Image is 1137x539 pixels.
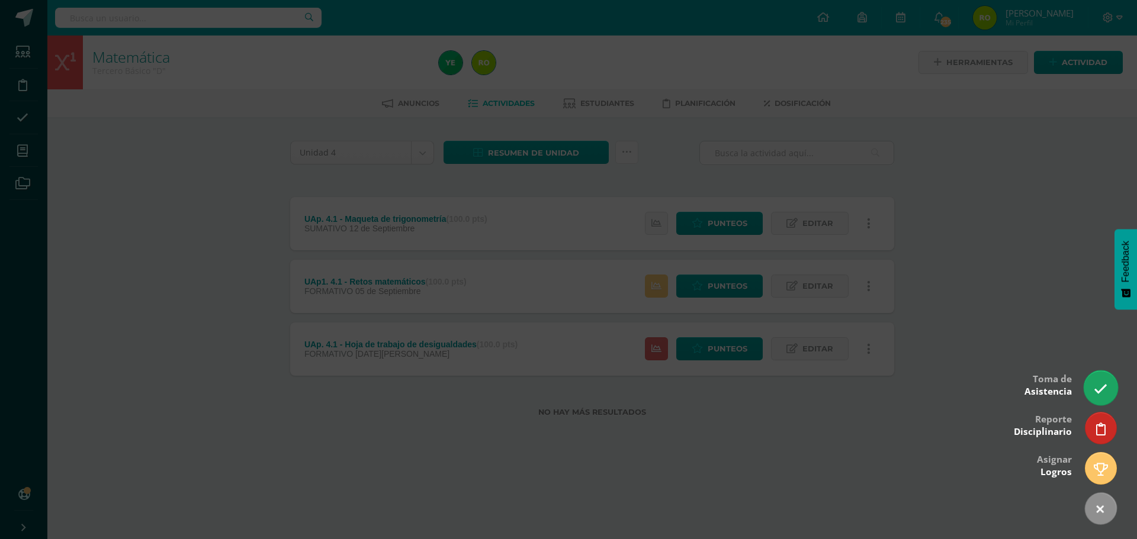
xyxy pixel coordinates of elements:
span: Disciplinario [1014,425,1072,438]
div: Asignar [1037,446,1072,484]
span: Feedback [1120,241,1131,282]
div: Toma de [1024,365,1072,404]
button: Feedback - Mostrar encuesta [1114,229,1137,309]
div: Reporte [1014,405,1072,444]
span: Logros [1040,466,1072,478]
span: Asistencia [1024,385,1072,398]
